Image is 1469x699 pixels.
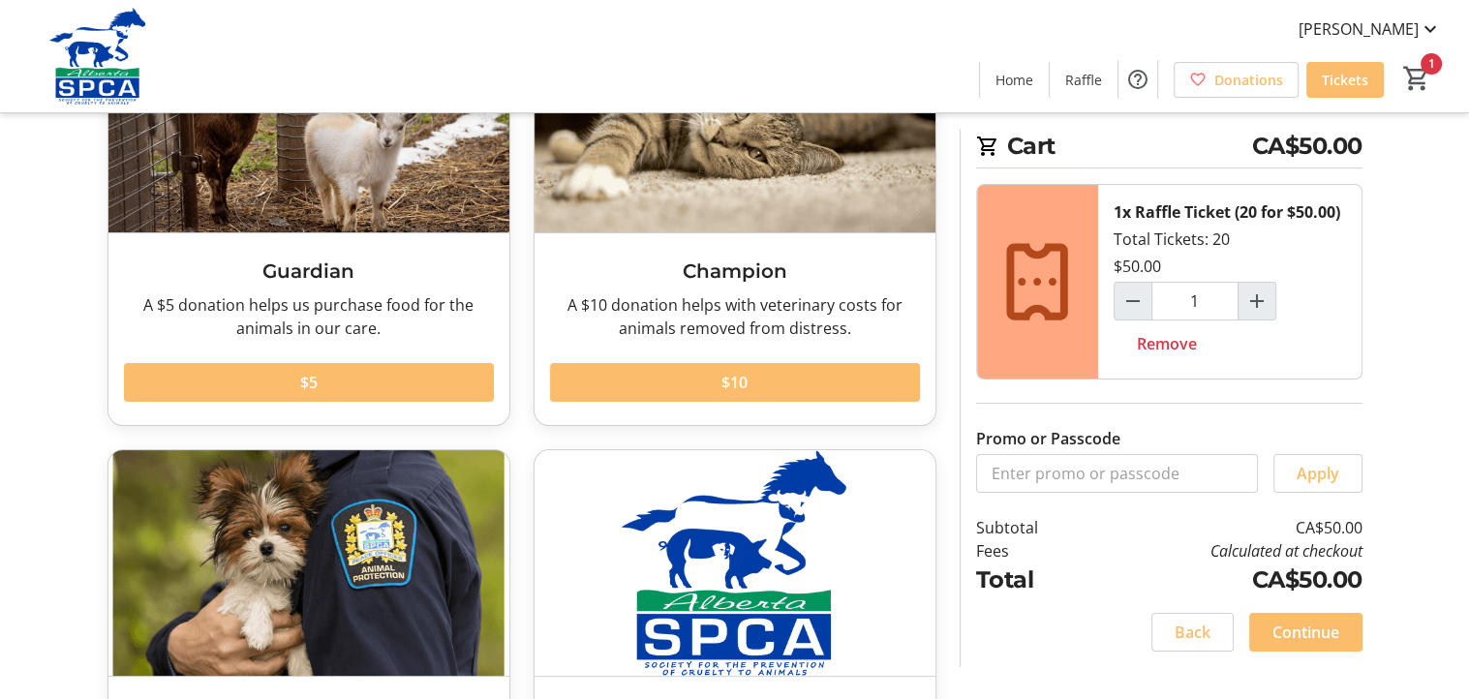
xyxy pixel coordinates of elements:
span: Back [1175,621,1210,644]
a: Donations [1174,62,1299,98]
span: $5 [300,371,318,394]
button: Cart [1399,61,1434,96]
a: Raffle [1050,62,1117,98]
span: CA$50.00 [1252,129,1362,164]
td: Subtotal [976,516,1088,539]
img: Donate Another Amount [535,450,935,676]
button: $10 [550,363,920,402]
span: Home [995,70,1033,90]
button: Apply [1273,454,1362,493]
span: $10 [721,371,748,394]
h3: Guardian [124,257,494,286]
td: Fees [976,539,1088,562]
button: Continue [1249,613,1362,652]
button: Help [1118,60,1157,99]
input: Enter promo or passcode [976,454,1258,493]
h2: Cart [976,129,1362,168]
td: CA$50.00 [1087,562,1362,597]
div: A $5 donation helps us purchase food for the animals in our care. [124,293,494,340]
img: Guardian [108,7,509,232]
span: Apply [1297,462,1339,485]
img: Champion [535,7,935,232]
span: Donations [1214,70,1283,90]
h3: Champion [550,257,920,286]
td: Calculated at checkout [1087,539,1362,562]
span: [PERSON_NAME] [1299,17,1419,41]
button: Decrement by one [1115,283,1151,319]
button: Back [1151,613,1234,652]
span: Tickets [1322,70,1368,90]
button: $5 [124,363,494,402]
a: Home [980,62,1049,98]
a: Tickets [1306,62,1384,98]
td: CA$50.00 [1087,516,1362,539]
button: [PERSON_NAME] [1283,14,1457,45]
img: Animal Hero [108,450,509,676]
button: Increment by one [1239,283,1275,319]
span: Remove [1137,332,1197,355]
td: Total [976,562,1088,597]
label: Promo or Passcode [976,427,1120,450]
div: $50.00 [1114,255,1161,278]
span: Continue [1272,621,1339,644]
img: Alberta SPCA's Logo [12,8,184,105]
div: 1x Raffle Ticket (20 for $50.00) [1114,200,1340,224]
input: Raffle Ticket (20 for $50.00) Quantity [1151,282,1239,320]
span: Raffle [1065,70,1102,90]
div: A $10 donation helps with veterinary costs for animals removed from distress. [550,293,920,340]
button: Remove [1114,324,1220,363]
div: Total Tickets: 20 [1098,185,1362,379]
